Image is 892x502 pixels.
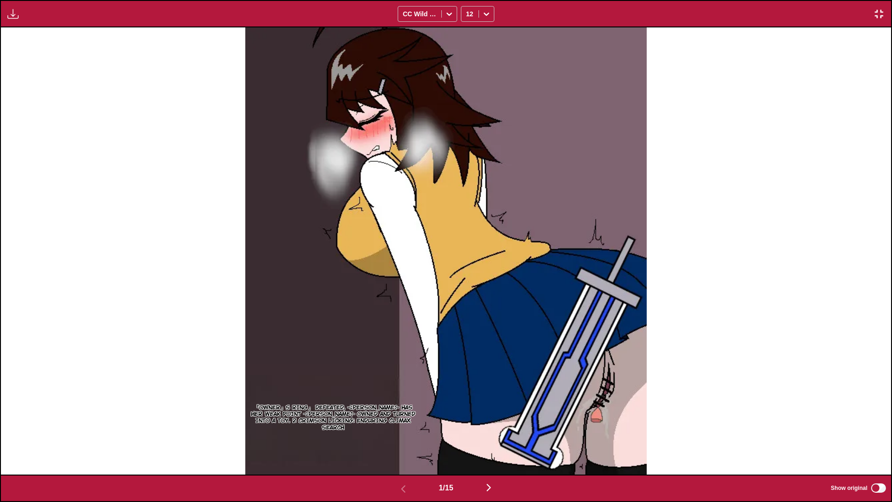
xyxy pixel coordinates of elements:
[871,483,886,493] input: Show original
[439,484,453,492] span: 1 / 15
[245,27,647,475] img: Manga Panel
[398,483,409,495] img: Previous page
[7,8,19,20] img: Download translated images
[831,485,867,491] span: Show original
[483,482,494,493] img: Next page
[245,403,421,433] p: 『Owner」s Ring」 Defeated, [PERSON_NAME] has her weak point [PERSON_NAME] owned and turned into a t...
